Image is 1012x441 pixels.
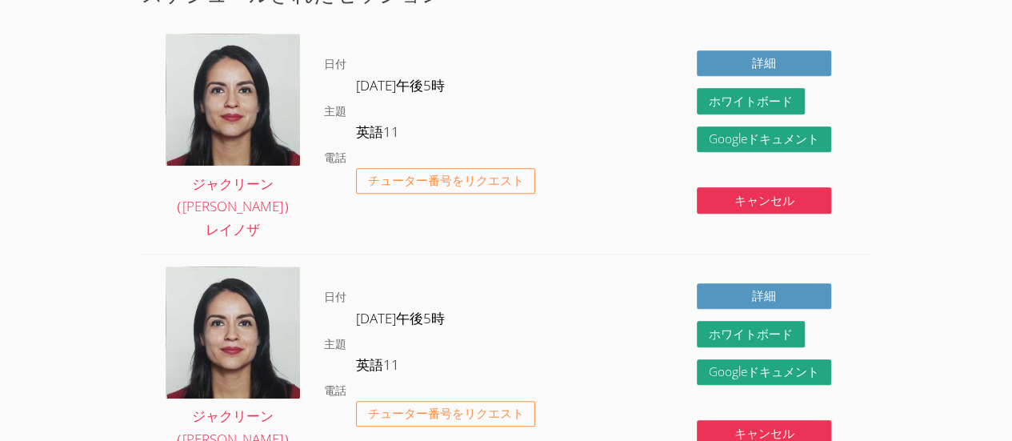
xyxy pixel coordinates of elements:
[356,355,399,374] font: 英語11
[697,187,831,214] button: キャンセル
[166,34,300,165] img: picture.jpeg
[752,287,776,303] font: 詳細
[324,289,346,304] font: 日付
[709,326,793,342] font: ホワイトボード
[697,50,831,77] a: 詳細
[734,425,794,441] font: キャンセル
[709,93,793,109] font: ホワイトボード
[356,309,445,327] font: [DATE]午後5時
[324,383,346,398] font: 電話
[324,336,346,351] font: 主題
[697,88,805,114] button: ホワイトボード
[324,103,346,118] font: 主題
[356,76,445,94] font: [DATE]午後5時
[356,401,536,427] button: チューター番号をリクエスト
[697,321,805,347] button: ホワイトボード
[166,34,300,242] a: ジャクリーン（[PERSON_NAME]）レイノザ
[356,168,536,194] button: チューター番号をリクエスト
[734,192,794,208] font: キャンセル
[709,363,819,379] font: Googleドキュメント
[368,172,524,188] font: チューター番号をリクエスト
[697,283,831,310] a: 詳細
[324,56,346,71] font: 日付
[752,54,776,70] font: 詳細
[166,267,300,398] img: picture.jpeg
[324,150,346,165] font: 電話
[356,122,399,141] font: 英語11
[368,405,524,421] font: チューター番号をリクエスト
[709,130,819,146] font: Googleドキュメント
[169,174,297,239] font: ジャクリーン（[PERSON_NAME]）レイノザ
